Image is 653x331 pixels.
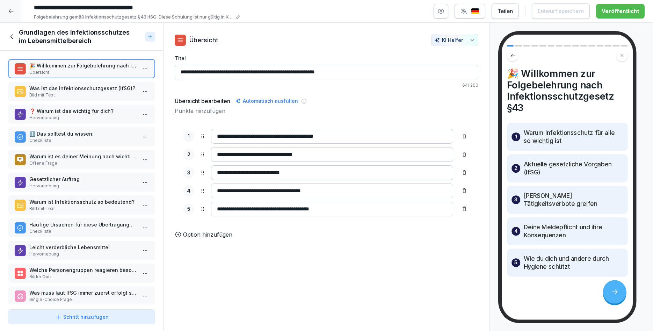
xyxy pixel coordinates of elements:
p: 5 [187,205,190,213]
p: Option hinzufügen [183,230,232,239]
p: Was muss laut IfSG immer zuerst erfolgt sein, damit eine Folgebelehrung gültig ist? [29,289,137,296]
div: Warum ist es deiner Meinung nach wichtig, beim Umgang mit Lebensmitteln die Hygienevorschriften e... [8,150,155,169]
button: Veröffentlicht [596,4,645,19]
p: 4 [514,227,518,235]
p: 1 [188,132,190,141]
p: Warum ist Infektionsschutz so bedeutend? [29,198,137,206]
p: 4 [187,187,190,195]
div: Schritt hinzufügen [55,313,109,321]
p: Punkte hinzufügen [175,107,478,115]
p: Offene Frage [29,160,137,166]
div: Was ist das Infektionsschutzgesetz (IfSG)?Bild mit Text [8,82,155,101]
button: Teilen [492,3,519,19]
div: Welche Personengruppen reagieren besonder empfindlich auf Infektionen?Bilder Quiz [8,264,155,283]
h1: Grundlagen des Infektionsschutzes im Lebensmittelbereich [19,28,142,45]
p: Checkliste [29,137,137,144]
p: Deine Meldepflicht und ihre Konsequenzen [524,223,623,239]
label: Titel [175,55,478,62]
p: Übersicht [29,69,137,75]
button: KI Helfer [431,34,478,46]
button: Entwurf speichern [532,3,590,19]
p: Single-Choice Frage [29,296,137,303]
div: KI Helfer [434,37,475,43]
p: 2 [514,164,517,172]
div: Häufige Ursachen für diese Übertragungen sind:Checkliste [8,218,155,237]
p: Wie du dich und andere durch Hygiene schützt [524,255,623,271]
div: Teilen [498,7,513,15]
p: Häufige Ursachen für diese Übertragungen sind: [29,221,137,228]
p: ℹ️ Das solltest du wissen: [29,130,137,137]
p: ❓ Warum ist das wichtig für dich? [29,107,137,115]
div: Automatisch ausfüllen [234,97,299,105]
div: Was muss laut IfSG immer zuerst erfolgt sein, damit eine Folgebelehrung gültig ist?Single-Choice ... [8,286,155,305]
p: [PERSON_NAME] Tätigkeitsverbote greifen [524,192,623,208]
div: ℹ️ Das solltest du wissen:Checkliste [8,127,155,146]
img: de.svg [471,8,479,15]
p: 2 [187,151,190,159]
div: Leicht verderbliche LebensmittelHervorhebung [8,241,155,260]
p: 64 / 200 [175,82,478,88]
p: 🎉 Willkommen zur Folgebelehrung nach Infektionsschutzgesetz §43 [29,62,137,69]
div: Gesetzlicher AuftragHervorhebung [8,173,155,192]
p: Hervorhebung [29,115,137,121]
p: Checkliste [29,228,137,235]
p: 3 [514,196,517,204]
p: 1 [515,133,517,141]
h4: 🎉 Willkommen zur Folgebelehrung nach Infektionsschutzgesetz §43 [507,68,628,113]
p: Warum ist es deiner Meinung nach wichtig, beim Umgang mit Lebensmitteln die Hygienevorschriften e... [29,153,137,160]
p: Folgebelehrung gemäß Infektionsschutzgesetz §43 IfSG. Diese Schulung ist nur gültig in Kombinatio... [34,14,233,21]
div: Warum ist Infektionsschutz so bedeutend?Bild mit Text [8,195,155,215]
p: Gesetzlicher Auftrag [29,175,137,183]
p: Übersicht [189,35,218,45]
p: 5 [514,259,517,267]
h5: Übersicht bearbeiten [175,97,230,105]
p: Welche Personengruppen reagieren besonder empfindlich auf Infektionen? [29,266,137,274]
p: Bild mit Text [29,206,137,212]
p: Was ist das Infektionsschutzgesetz (IfSG)? [29,85,137,92]
p: Bild mit Text [29,92,137,98]
p: Warum Infektionsschutz für alle so wichtig ist [524,129,623,145]
div: ❓ Warum ist das wichtig für dich?Hervorhebung [8,105,155,124]
div: 🎉 Willkommen zur Folgebelehrung nach Infektionsschutzgesetz §43Übersicht [8,59,155,78]
p: Bilder Quiz [29,274,137,280]
button: Schritt hinzufügen [8,309,155,324]
p: Leicht verderbliche Lebensmittel [29,244,137,251]
div: Entwurf speichern [538,7,584,15]
div: Veröffentlicht [602,7,639,15]
p: Hervorhebung [29,251,137,257]
p: Aktuelle gesetzliche Vorgaben (IfSG) [524,160,623,177]
p: Hervorhebung [29,183,137,189]
p: 3 [187,169,190,177]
